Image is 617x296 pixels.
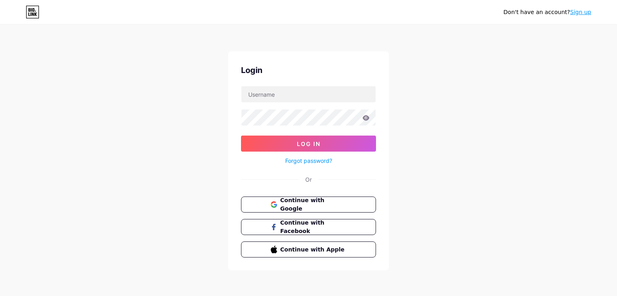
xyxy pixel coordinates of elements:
[280,196,347,213] span: Continue with Google
[297,140,321,147] span: Log In
[241,197,376,213] button: Continue with Google
[280,219,347,235] span: Continue with Facebook
[241,136,376,152] button: Log In
[241,219,376,235] button: Continue with Facebook
[570,9,591,15] a: Sign up
[241,241,376,257] button: Continue with Apple
[280,245,347,254] span: Continue with Apple
[503,8,591,16] div: Don't have an account?
[241,64,376,76] div: Login
[305,175,312,184] div: Or
[241,86,376,102] input: Username
[285,156,332,165] a: Forgot password?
